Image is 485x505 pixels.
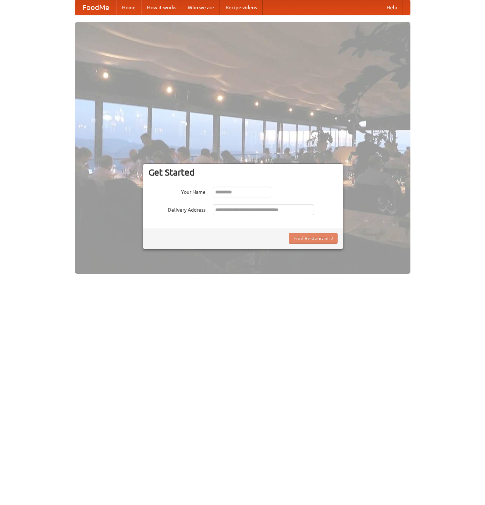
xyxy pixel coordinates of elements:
[289,233,338,244] button: Find Restaurants!
[116,0,141,15] a: Home
[148,167,338,178] h3: Get Started
[381,0,403,15] a: Help
[182,0,220,15] a: Who we are
[220,0,263,15] a: Recipe videos
[141,0,182,15] a: How it works
[75,0,116,15] a: FoodMe
[148,204,206,213] label: Delivery Address
[148,187,206,196] label: Your Name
